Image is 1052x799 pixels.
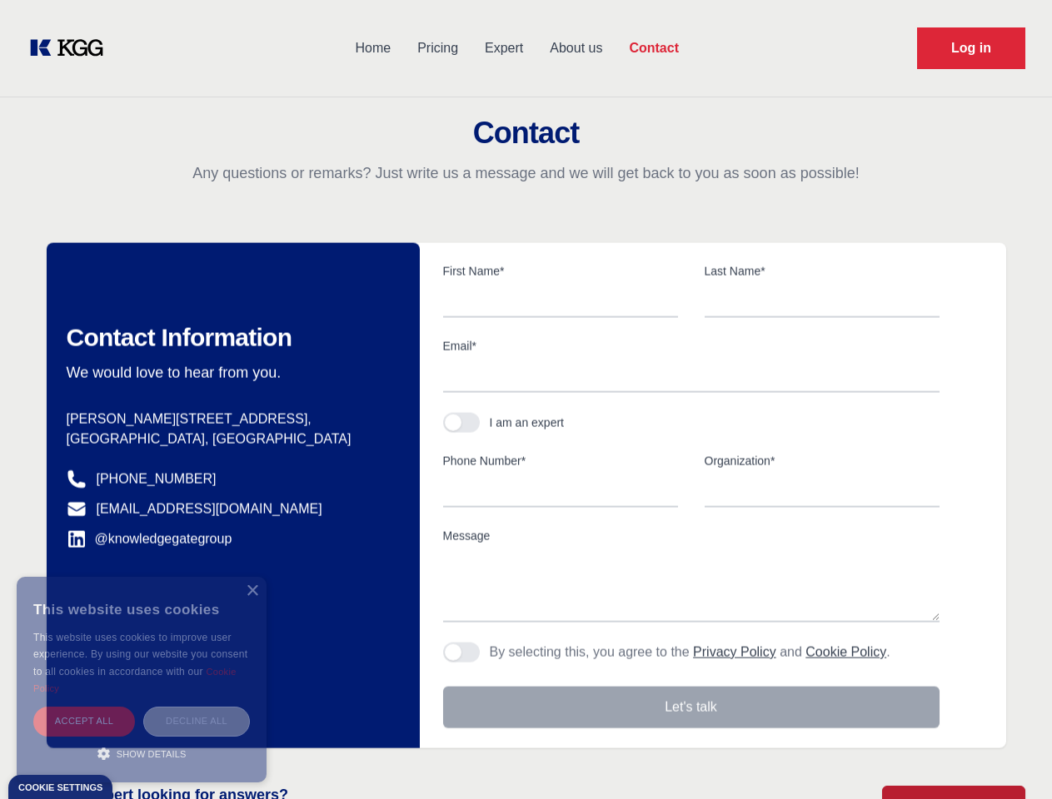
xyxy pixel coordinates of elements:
[693,645,776,659] a: Privacy Policy
[471,27,536,70] a: Expert
[443,338,940,355] label: Email*
[443,528,940,544] label: Message
[536,27,616,70] a: About us
[33,589,250,629] div: This website uses cookies
[443,453,678,469] label: Phone Number*
[490,414,565,431] div: I am an expert
[117,749,187,759] span: Show details
[246,585,258,598] div: Close
[97,469,217,489] a: [PHONE_NUMBER]
[33,745,250,762] div: Show details
[705,453,940,469] label: Organization*
[616,27,692,70] a: Contact
[67,429,393,449] p: [GEOGRAPHIC_DATA], [GEOGRAPHIC_DATA]
[404,27,471,70] a: Pricing
[143,707,250,736] div: Decline all
[67,363,393,383] p: We would love to hear from you.
[33,667,237,693] a: Cookie Policy
[805,645,886,659] a: Cookie Policy
[67,409,393,429] p: [PERSON_NAME][STREET_ADDRESS],
[20,163,1032,183] p: Any questions or remarks? Just write us a message and we will get back to you as soon as possible!
[18,783,102,792] div: Cookie settings
[490,643,890,663] p: By selecting this, you agree to the and .
[342,27,404,70] a: Home
[20,117,1032,150] h2: Contact
[33,632,247,677] span: This website uses cookies to improve user experience. By using our website you consent to all coo...
[97,499,322,519] a: [EMAIL_ADDRESS][DOMAIN_NAME]
[443,263,678,280] label: First Name*
[443,687,940,728] button: Let's talk
[67,529,232,549] a: @knowledgegategroup
[33,707,135,736] div: Accept all
[27,35,117,62] a: KOL Knowledge Platform: Talk to Key External Experts (KEE)
[969,719,1052,799] iframe: Chat Widget
[917,27,1025,69] a: Request Demo
[67,323,393,353] h2: Contact Information
[705,263,940,280] label: Last Name*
